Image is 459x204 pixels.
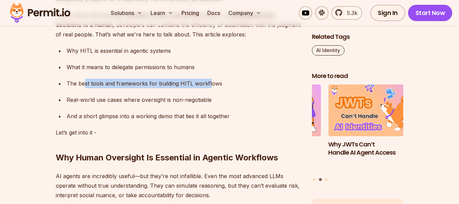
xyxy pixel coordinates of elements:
[179,6,202,20] a: Pricing
[205,6,223,20] a: Docs
[67,79,301,88] div: The best tools and frameworks for building HITL workflows
[7,1,73,25] img: Permit logo
[148,6,176,20] button: Learn
[328,84,420,174] a: Why JWTs Can’t Handle AI Agent AccessWhy JWTs Can’t Handle AI Agent Access
[56,125,301,163] h2: Why Human Oversight Is Essential in Agentic Workflows
[328,140,420,157] h3: Why JWTs Can’t Handle AI Agent Access
[319,178,322,181] button: Go to slide 2
[331,6,362,20] a: 5.3k
[226,6,264,20] button: Company
[328,84,420,174] li: 2 of 3
[313,178,316,181] button: Go to slide 1
[312,33,404,41] h2: Related Tags
[67,95,301,105] div: Real-world use cases where oversight is non-negotiable
[56,128,301,137] p: Let’s get into it -
[108,6,145,20] button: Solutions
[328,84,420,136] img: Why JWTs Can’t Handle AI Agent Access
[229,84,321,174] li: 1 of 3
[370,5,405,21] a: Sign In
[56,12,275,28] strong: delegating final decisions to a human
[312,72,404,80] h2: More to read
[408,5,453,21] a: Start Now
[312,84,404,182] div: Posts
[56,171,301,200] p: AI agents are incredibly useful—but they’re not infallible. Even the most advanced LLMs operate w...
[67,111,301,121] div: And a short glimpse into a working demo that ties it all together
[343,9,357,17] span: 5.3k
[325,178,328,181] button: Go to slide 3
[67,62,301,72] div: What it means to delegate permissions to humans
[312,45,345,56] a: AI Identity
[67,46,301,56] div: Why HITL is essential in agentic systems
[229,140,321,165] h3: The Ultimate Guide to MCP Auth: Identity, Consent, and Agent Security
